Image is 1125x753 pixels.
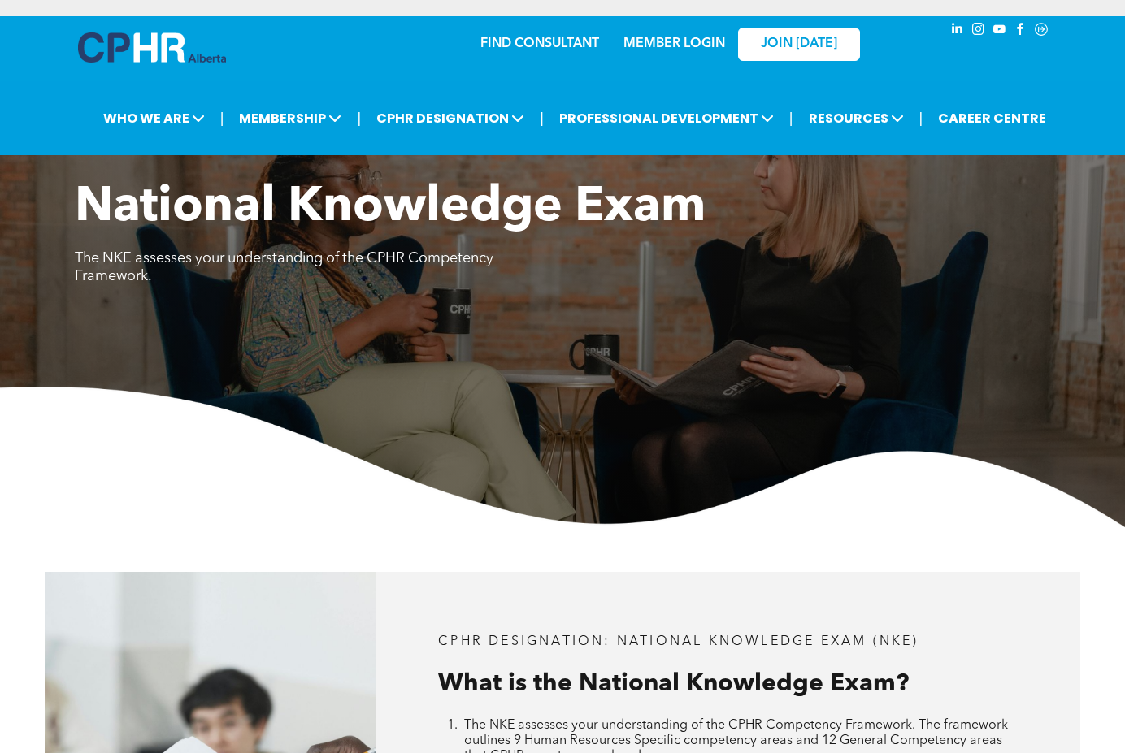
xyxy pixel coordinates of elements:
a: youtube [990,20,1008,42]
span: PROFESSIONAL DEVELOPMENT [554,103,779,133]
span: The NKE assesses your understanding of the CPHR Competency Framework. [75,251,493,283]
li: | [357,102,361,135]
li: | [220,102,224,135]
li: | [540,102,544,135]
li: | [789,102,793,135]
a: Social network [1032,20,1050,42]
a: facebook [1011,20,1029,42]
span: National Knowledge Exam [75,184,706,232]
a: linkedin [948,20,966,42]
a: CAREER CENTRE [933,103,1051,133]
span: What is the National Knowledge Exam? [438,672,909,696]
a: instagram [969,20,987,42]
span: CPHR DESIGNATION: National Knowledge Exam (NKE) [438,635,919,648]
li: | [919,102,923,135]
span: WHO WE ARE [98,103,210,133]
a: MEMBER LOGIN [623,37,725,50]
span: JOIN [DATE] [761,37,837,52]
span: RESOURCES [804,103,909,133]
span: MEMBERSHIP [234,103,346,133]
img: A blue and white logo for cp alberta [78,32,226,63]
a: JOIN [DATE] [738,28,860,61]
span: CPHR DESIGNATION [371,103,529,133]
a: FIND CONSULTANT [480,37,599,50]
